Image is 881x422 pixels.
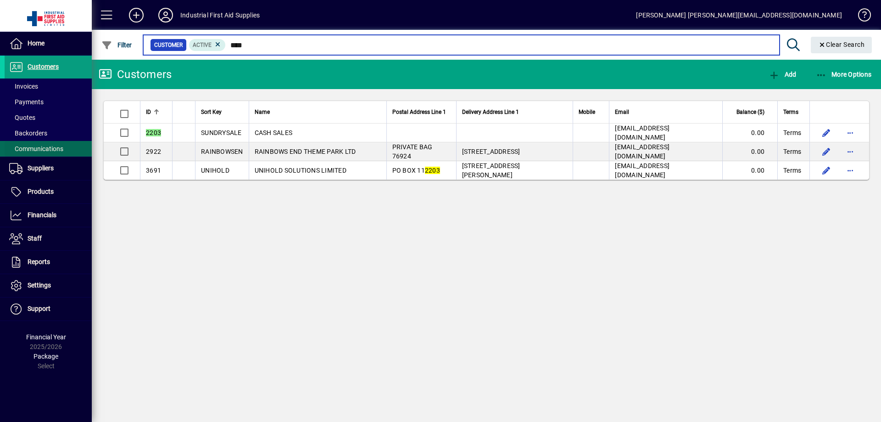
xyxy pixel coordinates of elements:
span: Delivery Address Line 1 [462,107,519,117]
mat-chip: Activation Status: Active [189,39,226,51]
span: 3691 [146,167,161,174]
span: Communications [9,145,63,152]
button: Profile [151,7,180,23]
span: Financial Year [26,333,66,341]
span: Staff [28,235,42,242]
span: Reports [28,258,50,265]
span: Backorders [9,129,47,137]
a: Reports [5,251,92,274]
span: 2922 [146,148,161,155]
em: 2203 [146,129,161,136]
div: Balance ($) [728,107,773,117]
a: Invoices [5,79,92,94]
a: Staff [5,227,92,250]
a: Home [5,32,92,55]
span: PRIVATE BAG 76924 [392,143,433,160]
span: Support [28,305,50,312]
div: Name [255,107,381,117]
span: ID [146,107,151,117]
span: Home [28,39,45,47]
span: Customers [28,63,59,70]
button: Edit [819,125,834,140]
span: Financials [28,211,56,219]
span: Email [615,107,629,117]
span: Filter [101,41,132,49]
span: UNIHOLD SOLUTIONS LIMITED [255,167,346,174]
span: RAINBOWS END THEME PARK LTD [255,148,356,155]
span: Add [769,71,796,78]
button: Edit [819,144,834,159]
button: Add [766,66,798,83]
em: 2203 [425,167,440,174]
span: Customer [154,40,183,50]
span: Products [28,188,54,195]
a: Financials [5,204,92,227]
span: Postal Address Line 1 [392,107,446,117]
span: Name [255,107,270,117]
span: Package [33,353,58,360]
a: Suppliers [5,157,92,180]
div: Customers [99,67,172,82]
button: More options [843,125,858,140]
span: [STREET_ADDRESS][PERSON_NAME] [462,162,520,179]
span: [EMAIL_ADDRESS][DOMAIN_NAME] [615,162,669,179]
button: Clear [811,37,872,53]
span: Active [193,42,212,48]
span: Suppliers [28,164,54,172]
span: SUNDRYSALE [201,129,242,136]
span: [EMAIL_ADDRESS][DOMAIN_NAME] [615,143,669,160]
button: Add [122,7,151,23]
div: Mobile [579,107,603,117]
span: Clear Search [818,41,865,48]
span: [STREET_ADDRESS] [462,148,520,155]
td: 0.00 [722,142,777,161]
div: ID [146,107,167,117]
div: [PERSON_NAME] [PERSON_NAME][EMAIL_ADDRESS][DOMAIN_NAME] [636,8,842,23]
span: Settings [28,281,51,289]
span: Terms [783,107,798,117]
a: Backorders [5,125,92,141]
span: Sort Key [201,107,222,117]
button: More options [843,163,858,178]
span: Mobile [579,107,595,117]
button: More Options [814,66,874,83]
span: RAINBOWSEN [201,148,243,155]
span: Quotes [9,114,35,121]
a: Communications [5,141,92,157]
span: More Options [816,71,872,78]
td: 0.00 [722,124,777,142]
button: More options [843,144,858,159]
span: Terms [783,128,801,137]
span: [EMAIL_ADDRESS][DOMAIN_NAME] [615,124,669,141]
a: Knowledge Base [851,2,870,32]
span: PO BOX 11 [392,167,440,174]
a: Support [5,298,92,321]
span: Invoices [9,83,38,90]
span: UNIHOLD [201,167,229,174]
span: Terms [783,166,801,175]
div: Industrial First Aid Supplies [180,8,260,23]
a: Products [5,180,92,203]
td: 0.00 [722,161,777,180]
button: Filter [99,37,134,53]
span: Payments [9,98,44,106]
div: Email [615,107,717,117]
button: Edit [819,163,834,178]
a: Settings [5,274,92,297]
a: Payments [5,94,92,110]
span: Balance ($) [736,107,764,117]
a: Quotes [5,110,92,125]
span: Terms [783,147,801,156]
span: CASH SALES [255,129,293,136]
